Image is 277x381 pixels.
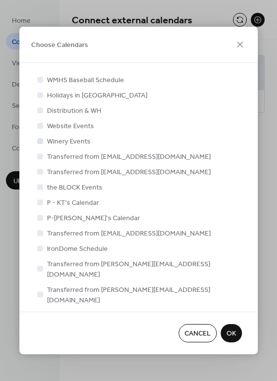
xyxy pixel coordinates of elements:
span: Distribution & WH [47,106,101,116]
span: Winery Events [47,137,91,147]
span: Transferred from [PERSON_NAME][EMAIL_ADDRESS][DOMAIN_NAME] [47,259,242,280]
span: Website Events [47,121,94,132]
span: P - KT's Calendar [47,198,99,208]
span: IronDome Schedule [47,244,108,254]
span: OK [227,329,236,339]
span: Transferred from [PERSON_NAME][EMAIL_ADDRESS][DOMAIN_NAME] [47,311,242,332]
span: P-[PERSON_NAME]'s Calendar [47,213,140,224]
button: Cancel [179,324,217,342]
span: Transferred from [EMAIL_ADDRESS][DOMAIN_NAME] [47,229,211,239]
span: WMHS Baseball Schedule [47,75,124,86]
span: Transferred from [EMAIL_ADDRESS][DOMAIN_NAME] [47,167,211,178]
span: Transferred from [EMAIL_ADDRESS][DOMAIN_NAME] [47,152,211,162]
span: Cancel [185,329,211,339]
span: Choose Calendars [31,40,88,50]
span: Transferred from [PERSON_NAME][EMAIL_ADDRESS][DOMAIN_NAME] [47,285,242,306]
span: Holidays in [GEOGRAPHIC_DATA] [47,91,147,101]
button: OK [221,324,242,342]
span: the BLOCK Events [47,183,102,193]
